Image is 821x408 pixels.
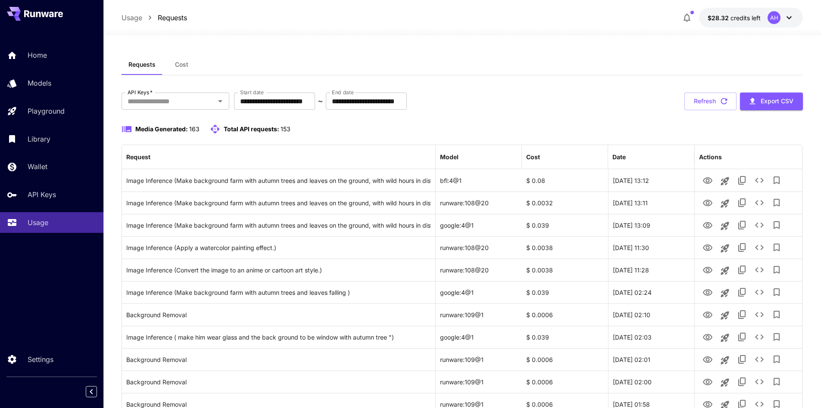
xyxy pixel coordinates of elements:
[608,348,694,371] div: 27 Sep, 2025 02:01
[716,307,734,324] button: Launch in playground
[522,236,608,259] div: $ 0.0038
[28,106,65,116] p: Playground
[699,194,716,211] button: View
[436,236,522,259] div: runware:108@20
[440,153,459,161] div: Model
[768,239,785,256] button: Add to library
[522,348,608,371] div: $ 0.0006
[751,261,768,278] button: See details
[126,371,431,393] div: Click to copy prompt
[128,61,156,68] span: Requests
[768,351,785,368] button: Add to library
[716,240,734,257] button: Launch in playground
[28,354,53,365] p: Settings
[699,238,716,256] button: View
[436,259,522,281] div: runware:108@20
[92,384,103,399] div: Collapse sidebar
[608,259,694,281] div: 27 Sep, 2025 11:28
[699,216,716,234] button: View
[716,352,734,369] button: Launch in playground
[734,351,751,368] button: Copy TaskUUID
[126,153,150,161] div: Request
[734,261,751,278] button: Copy TaskUUID
[436,326,522,348] div: google:4@1
[734,328,751,346] button: Copy TaskUUID
[522,281,608,303] div: $ 0.039
[436,281,522,303] div: google:4@1
[716,374,734,391] button: Launch in playground
[699,153,722,161] div: Actions
[28,134,50,144] p: Library
[126,192,431,214] div: Click to copy prompt
[716,329,734,346] button: Launch in playground
[768,194,785,211] button: Add to library
[189,125,200,133] span: 163
[126,214,431,236] div: Click to copy prompt
[716,262,734,279] button: Launch in playground
[126,170,431,192] div: Click to copy prompt
[608,303,694,326] div: 27 Sep, 2025 02:10
[740,93,803,110] button: Export CSV
[126,237,431,259] div: Click to copy prompt
[526,153,540,161] div: Cost
[716,173,734,190] button: Launch in playground
[436,348,522,371] div: runware:109@1
[522,259,608,281] div: $ 0.0038
[699,171,716,189] button: View
[751,351,768,368] button: See details
[699,283,716,301] button: View
[699,328,716,346] button: View
[436,303,522,326] div: runware:109@1
[734,306,751,323] button: Copy TaskUUID
[768,172,785,189] button: Add to library
[708,14,730,22] span: $28.32
[608,169,694,192] div: 27 Sep, 2025 13:12
[135,125,188,133] span: Media Generated:
[28,217,48,228] p: Usage
[751,239,768,256] button: See details
[436,214,522,236] div: google:4@1
[699,350,716,368] button: View
[768,306,785,323] button: Add to library
[126,259,431,281] div: Click to copy prompt
[522,371,608,393] div: $ 0.0006
[612,153,626,161] div: Date
[734,239,751,256] button: Copy TaskUUID
[708,13,761,22] div: $28.32165
[122,12,187,23] nav: breadcrumb
[684,93,737,110] button: Refresh
[699,373,716,390] button: View
[522,303,608,326] div: $ 0.0006
[751,172,768,189] button: See details
[730,14,761,22] span: credits left
[240,89,264,96] label: Start date
[734,216,751,234] button: Copy TaskUUID
[751,194,768,211] button: See details
[126,326,431,348] div: Click to copy prompt
[122,12,142,23] a: Usage
[522,326,608,348] div: $ 0.039
[332,89,353,96] label: End date
[281,125,290,133] span: 153
[608,214,694,236] div: 27 Sep, 2025 13:09
[128,89,153,96] label: API Keys
[768,261,785,278] button: Add to library
[768,373,785,390] button: Add to library
[126,304,431,326] div: Click to copy prompt
[608,281,694,303] div: 27 Sep, 2025 02:24
[318,96,323,106] p: ~
[699,8,803,28] button: $28.32165AH
[436,371,522,393] div: runware:109@1
[608,236,694,259] div: 27 Sep, 2025 11:30
[436,192,522,214] div: runware:108@20
[522,192,608,214] div: $ 0.0032
[28,50,47,60] p: Home
[158,12,187,23] a: Requests
[768,216,785,234] button: Add to library
[751,373,768,390] button: See details
[716,217,734,235] button: Launch in playground
[28,161,47,172] p: Wallet
[768,284,785,301] button: Add to library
